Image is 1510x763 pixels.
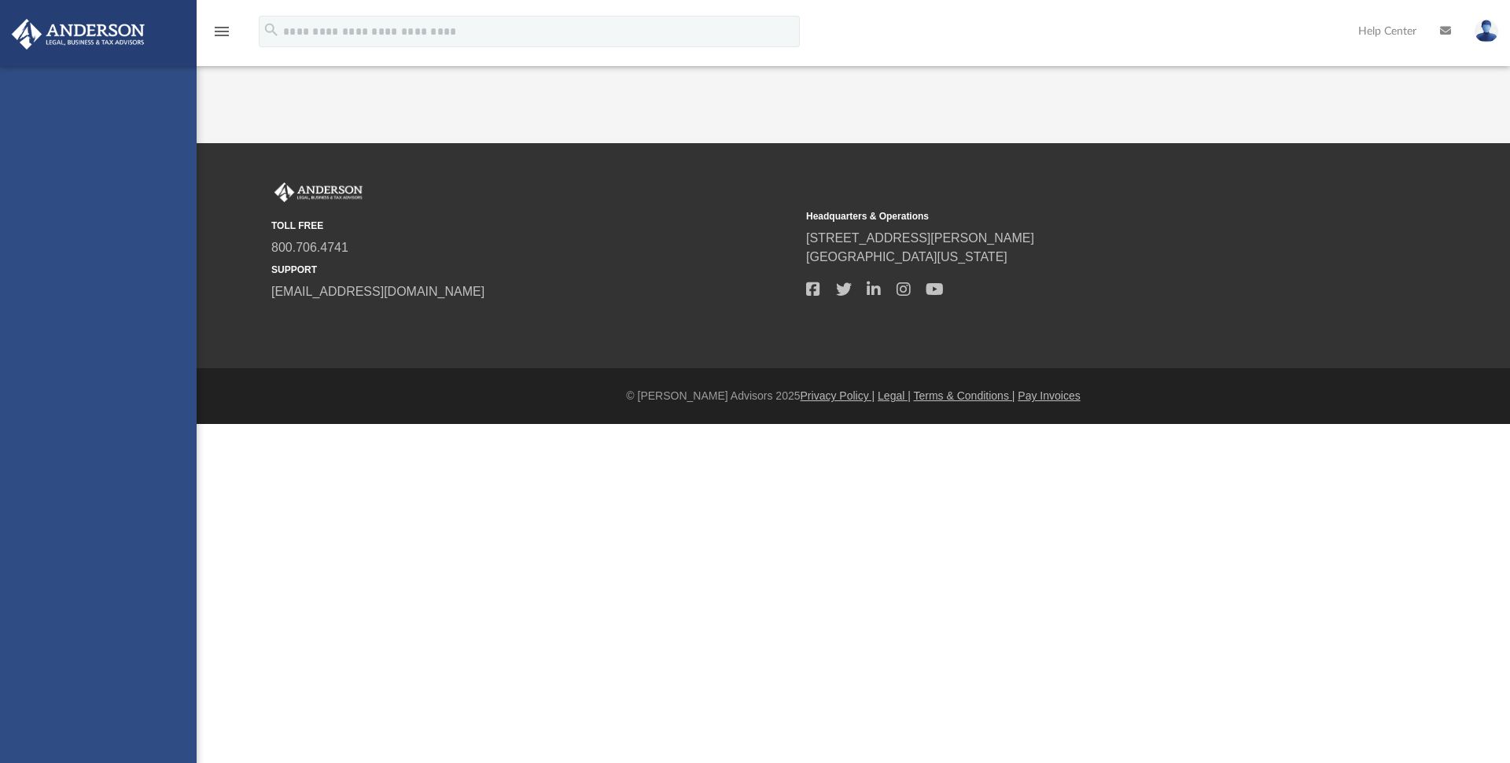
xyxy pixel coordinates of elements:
[197,388,1510,404] div: © [PERSON_NAME] Advisors 2025
[806,209,1330,223] small: Headquarters & Operations
[878,389,911,402] a: Legal |
[271,241,348,254] a: 800.706.4741
[263,21,280,39] i: search
[271,285,484,298] a: [EMAIL_ADDRESS][DOMAIN_NAME]
[1018,389,1080,402] a: Pay Invoices
[1475,20,1498,42] img: User Pic
[271,263,795,277] small: SUPPORT
[271,182,366,203] img: Anderson Advisors Platinum Portal
[801,389,875,402] a: Privacy Policy |
[806,231,1034,245] a: [STREET_ADDRESS][PERSON_NAME]
[806,250,1007,264] a: [GEOGRAPHIC_DATA][US_STATE]
[271,219,795,233] small: TOLL FREE
[7,19,149,50] img: Anderson Advisors Platinum Portal
[212,22,231,41] i: menu
[914,389,1015,402] a: Terms & Conditions |
[212,30,231,41] a: menu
